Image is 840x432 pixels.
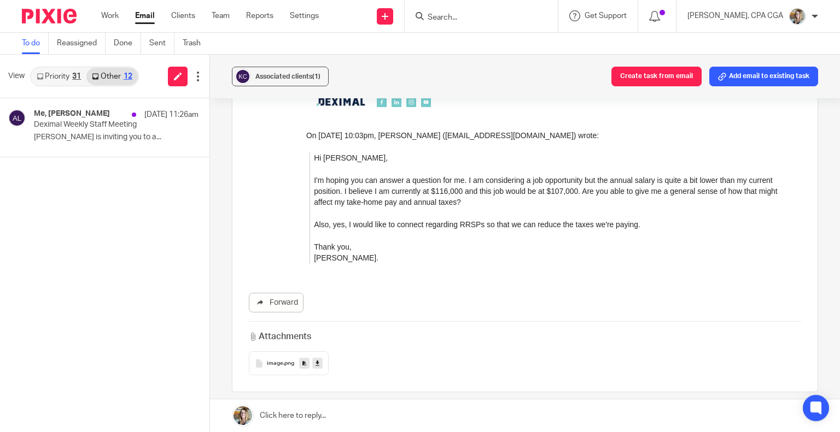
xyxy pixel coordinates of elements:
[22,241,495,252] p: Thanks for your email! I'm on some family vacation time so I will ask [PERSON_NAME] at my office ...
[72,73,81,80] div: 31
[235,68,251,85] img: svg%3E
[246,10,273,21] a: Reports
[249,330,311,343] h3: Attachments
[789,8,806,25] img: Chrissy%20McGale%20Bio%20Pic%201.jpg
[212,10,230,21] a: Team
[8,70,25,82] span: View
[22,177,495,200] blockquote: On [DATE] 09:31, [PERSON_NAME] <[EMAIL_ADDRESS][DOMAIN_NAME]> wrote:
[232,67,329,86] button: Associated clients(1)
[22,33,49,54] a: To do
[114,33,141,54] a: Done
[427,13,525,23] input: Search
[124,73,132,80] div: 12
[135,10,155,21] a: Email
[183,33,209,54] a: Trash
[22,271,267,395] img: c68d0ab53bdcb9bd052be7fe0da5048d.png
[290,10,319,21] a: Settings
[709,67,818,86] button: Add email to existing task
[22,9,77,23] img: Pixie
[34,133,199,142] p: [PERSON_NAME] is inviting you to a...
[687,10,783,21] p: [PERSON_NAME], CPA CGA
[31,68,86,85] a: Priority31
[34,109,110,119] h4: Me, [PERSON_NAME]
[34,120,166,129] p: Deximal Weekly Staff Meeting
[312,73,320,80] span: (1)
[22,406,495,417] div: On [DATE] 10:03pm, [PERSON_NAME] ([EMAIL_ADDRESS][DOMAIN_NAME]) wrote:
[57,33,106,54] a: Reassigned
[22,218,495,229] p: Hi [PERSON_NAME],
[8,109,26,127] img: svg%3E
[283,360,294,367] span: .png
[149,33,174,54] a: Sent
[144,109,199,120] p: [DATE] 11:26am
[611,67,702,86] button: Create task from email
[585,12,627,20] span: Get Support
[86,68,137,85] a: Other12
[267,360,283,367] span: image
[249,351,329,375] button: image.png
[171,10,195,21] a: Clients
[255,73,320,80] span: Associated clients
[249,293,304,312] a: Forward
[101,10,119,21] a: Work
